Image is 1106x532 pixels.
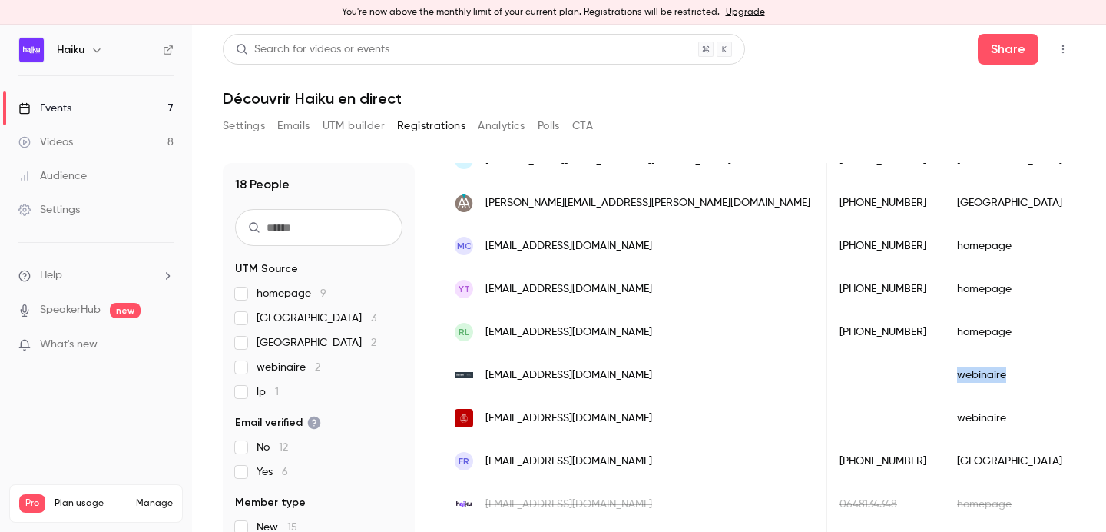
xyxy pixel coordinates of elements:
[485,281,652,298] span: [EMAIL_ADDRESS][DOMAIN_NAME]
[978,34,1038,65] button: Share
[397,114,465,138] button: Registrations
[457,239,472,253] span: MC
[57,42,84,58] h6: Haiku
[257,286,326,301] span: homepage
[257,384,279,400] span: lp
[282,467,288,477] span: 6
[235,495,306,510] span: Member type
[55,497,127,510] span: Plan usage
[40,268,62,284] span: Help
[257,440,288,455] span: No
[942,311,1078,354] div: homepage
[824,311,942,354] div: [PHONE_NUMBER]
[942,224,1078,268] div: homepage
[18,268,174,284] li: help-dropdown-opener
[323,114,385,138] button: UTM builder
[455,409,473,427] img: avocat-carrez.com
[485,238,652,254] span: [EMAIL_ADDRESS][DOMAIN_NAME]
[235,415,321,431] span: Email verified
[223,114,265,138] button: Settings
[257,360,320,375] span: webinaire
[19,494,45,513] span: Pro
[110,303,141,318] span: new
[459,325,469,339] span: RL
[485,367,652,384] span: [EMAIL_ADDRESS][DOMAIN_NAME]
[726,6,765,18] a: Upgrade
[235,261,298,277] span: UTM Source
[459,282,470,296] span: YT
[942,354,1078,397] div: webinaire
[279,442,288,453] span: 12
[320,288,326,299] span: 9
[18,135,73,150] div: Videos
[275,387,279,397] span: 1
[485,195,810,211] span: [PERSON_NAME][EMAIL_ADDRESS][PERSON_NAME][DOMAIN_NAME]
[824,483,942,526] div: 0648134348
[19,38,44,62] img: Haiku
[942,181,1078,224] div: [GEOGRAPHIC_DATA]
[485,324,652,341] span: [EMAIL_ADDRESS][DOMAIN_NAME]
[455,194,473,212] img: agn-avocats.fr
[485,454,652,470] span: [EMAIL_ADDRESS][DOMAIN_NAME]
[455,372,473,379] img: ilexen.com
[485,497,652,513] span: [EMAIL_ADDRESS][DOMAIN_NAME]
[277,114,310,138] button: Emails
[257,464,288,480] span: Yes
[18,168,87,184] div: Audience
[824,268,942,311] div: [PHONE_NUMBER]
[236,42,389,58] div: Search for videos or events
[455,495,473,514] img: haiku.fr
[942,440,1078,483] div: [GEOGRAPHIC_DATA]
[824,181,942,224] div: [PHONE_NUMBER]
[538,114,560,138] button: Polls
[235,175,290,194] h1: 18 People
[478,114,525,138] button: Analytics
[40,302,101,318] a: SpeakerHub
[40,337,98,353] span: What's new
[459,454,469,468] span: FR
[824,440,942,483] div: [PHONE_NUMBER]
[257,311,376,326] span: [GEOGRAPHIC_DATA]
[942,268,1078,311] div: homepage
[18,101,71,116] div: Events
[257,335,376,351] span: [GEOGRAPHIC_DATA]
[315,362,320,373] span: 2
[485,411,652,427] span: [EMAIL_ADDRESS][DOMAIN_NAME]
[223,89,1075,108] h1: Découvrir Haiku en direct
[18,202,80,218] div: Settings
[942,397,1078,440] div: webinaire
[572,114,593,138] button: CTA
[824,224,942,268] div: [PHONE_NUMBER]
[942,483,1078,526] div: homepage
[371,337,376,348] span: 2
[371,313,376,324] span: 3
[136,497,173,510] a: Manage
